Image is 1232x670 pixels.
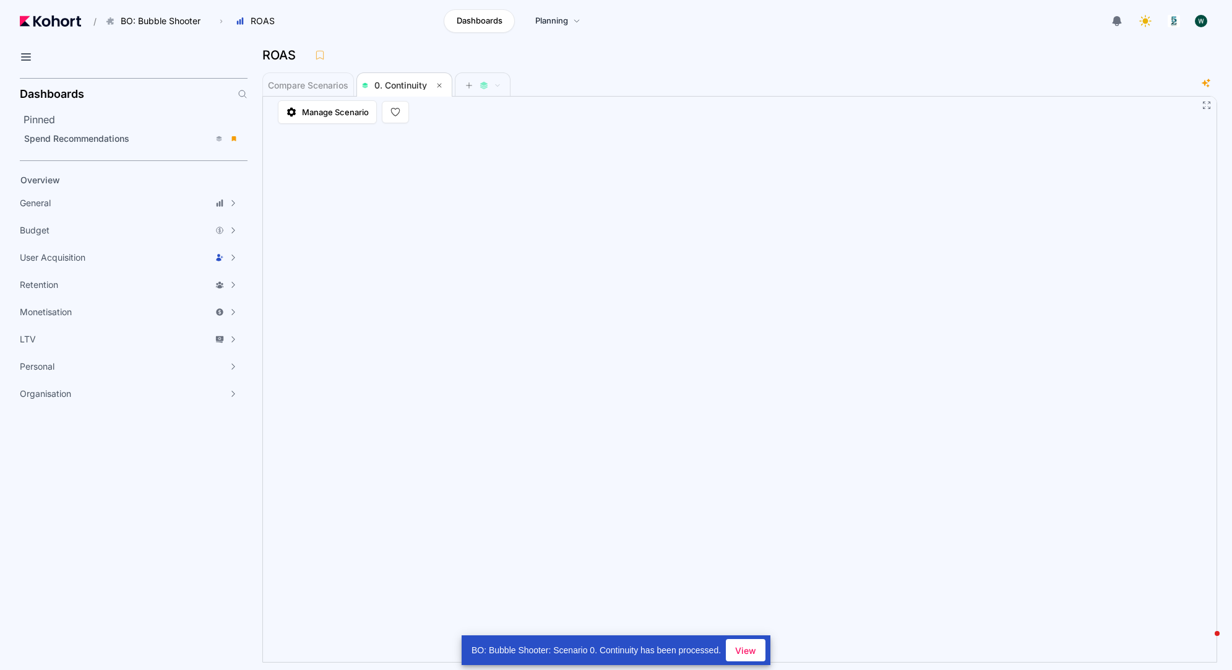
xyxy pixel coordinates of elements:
[20,175,60,185] span: Overview
[20,15,81,27] img: Kohort logo
[278,100,377,124] a: Manage Scenario
[20,333,36,346] span: LTV
[20,251,85,264] span: User Acquisition
[726,639,765,661] button: View
[302,106,369,118] span: Manage Scenario
[20,360,54,373] span: Personal
[1202,100,1212,110] button: Fullscreen
[16,171,226,189] a: Overview
[217,16,225,26] span: ›
[20,129,244,148] a: Spend Recommendations
[229,11,288,32] button: ROAS
[262,49,303,61] h3: ROAS
[735,644,756,657] span: View
[251,15,275,27] span: ROAS
[20,224,50,237] span: Budget
[24,112,248,127] h2: Pinned
[462,635,726,665] div: BO: Bubble Shooter: Scenario 0. Continuity has been processed.
[444,9,515,33] a: Dashboards
[20,89,84,100] h2: Dashboards
[84,15,97,28] span: /
[1190,628,1220,658] iframe: Intercom live chat
[99,11,213,32] button: BO: Bubble Shooter
[268,81,348,90] span: Compare Scenarios
[20,306,72,318] span: Monetisation
[121,15,200,27] span: BO: Bubble Shooter
[374,80,427,90] span: 0. Continuity
[1168,15,1180,27] img: logo_logo_images_1_20240607072359498299_20240828135028712857.jpeg
[522,9,593,33] a: Planning
[20,388,71,400] span: Organisation
[535,15,568,27] span: Planning
[24,133,129,144] span: Spend Recommendations
[20,279,58,291] span: Retention
[457,15,502,27] span: Dashboards
[20,197,51,209] span: General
